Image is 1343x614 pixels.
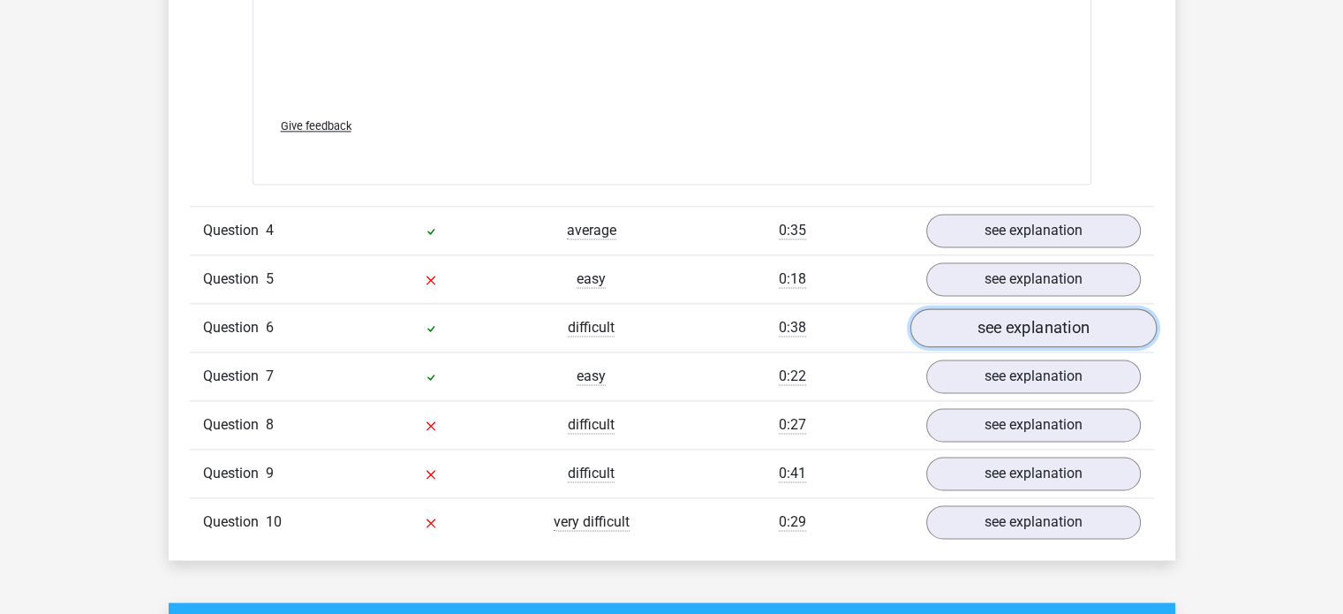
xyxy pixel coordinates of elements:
span: very difficult [554,513,630,531]
a: see explanation [926,408,1141,442]
span: 9 [266,465,274,481]
span: Question [203,366,266,387]
span: easy [577,270,606,288]
span: difficult [568,465,615,482]
span: Give feedback [281,119,351,133]
span: Question [203,414,266,436]
span: 0:38 [779,319,806,337]
span: 0:41 [779,465,806,482]
span: 0:35 [779,222,806,239]
span: 8 [266,416,274,433]
span: difficult [568,416,615,434]
a: see explanation [926,262,1141,296]
a: see explanation [926,360,1141,393]
span: average [567,222,616,239]
span: 10 [266,513,282,530]
a: see explanation [926,457,1141,490]
span: 0:18 [779,270,806,288]
span: 0:27 [779,416,806,434]
a: see explanation [926,214,1141,247]
span: difficult [568,319,615,337]
span: Question [203,317,266,338]
span: 0:29 [779,513,806,531]
span: 0:22 [779,368,806,385]
a: see explanation [926,505,1141,539]
span: Question [203,269,266,290]
span: 4 [266,222,274,239]
span: 6 [266,319,274,336]
span: Question [203,463,266,484]
span: easy [577,368,606,385]
span: Question [203,512,266,533]
a: see explanation [909,309,1156,348]
span: 5 [266,270,274,287]
span: 7 [266,368,274,384]
span: Question [203,220,266,241]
